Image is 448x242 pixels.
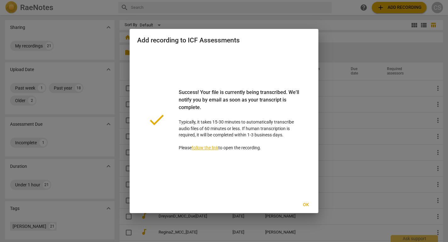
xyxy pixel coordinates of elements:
[301,202,311,208] span: Ok
[147,110,166,129] span: done
[192,145,218,150] a: follow the link
[179,89,301,151] p: Typically, it takes 15-30 minutes to automatically transcribe audio files of 60 minutes or less. ...
[137,36,311,44] h2: Add recording to ICF Assessments
[179,89,301,119] div: Success! Your file is currently being transcribed. We'll notify you by email as soon as your tran...
[296,199,316,211] button: Ok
